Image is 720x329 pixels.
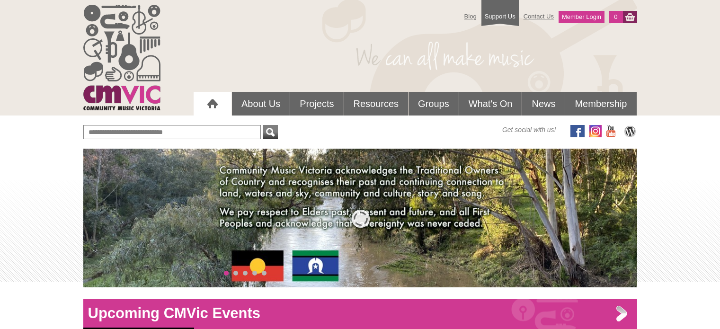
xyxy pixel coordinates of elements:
[459,92,522,116] a: What's On
[589,125,602,137] img: icon-instagram.png
[460,8,481,25] a: Blog
[565,92,636,116] a: Membership
[232,92,290,116] a: About Us
[409,92,459,116] a: Groups
[344,92,409,116] a: Resources
[623,125,637,137] img: CMVic Blog
[519,8,559,25] a: Contact Us
[83,304,637,323] h1: Upcoming CMVic Events
[290,92,343,116] a: Projects
[609,11,622,23] a: 0
[83,5,160,110] img: cmvic_logo.png
[522,92,565,116] a: News
[559,11,604,23] a: Member Login
[502,125,556,134] span: Get social with us!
